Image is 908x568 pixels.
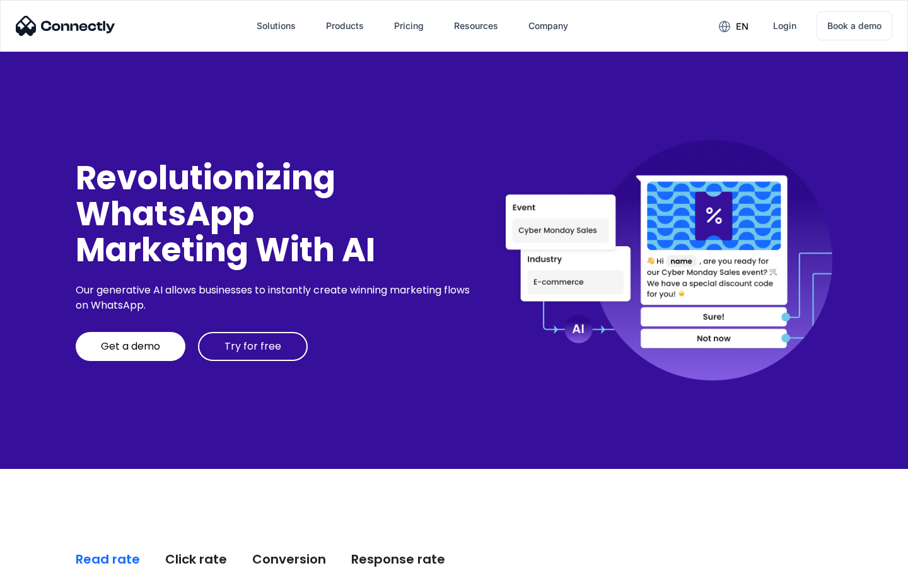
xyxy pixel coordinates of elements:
div: Products [326,17,364,35]
div: Try for free [224,340,281,353]
div: en [736,18,748,35]
a: Try for free [198,332,308,361]
img: Connectly Logo [16,16,115,36]
div: Login [773,17,796,35]
div: Solutions [257,17,296,35]
div: Get a demo [101,340,160,353]
div: Resources [454,17,498,35]
a: Get a demo [76,332,185,361]
a: Pricing [384,11,434,41]
div: Conversion [252,550,326,568]
ul: Language list [25,546,76,564]
div: Read rate [76,550,140,568]
div: Click rate [165,550,227,568]
div: Pricing [394,17,424,35]
div: Revolutionizing WhatsApp Marketing With AI [76,160,474,268]
aside: Language selected: English [13,546,76,564]
div: Our generative AI allows businesses to instantly create winning marketing flows on WhatsApp. [76,283,474,313]
div: Company [528,17,568,35]
a: Book a demo [817,11,892,40]
div: Response rate [351,550,445,568]
a: Login [763,11,806,41]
